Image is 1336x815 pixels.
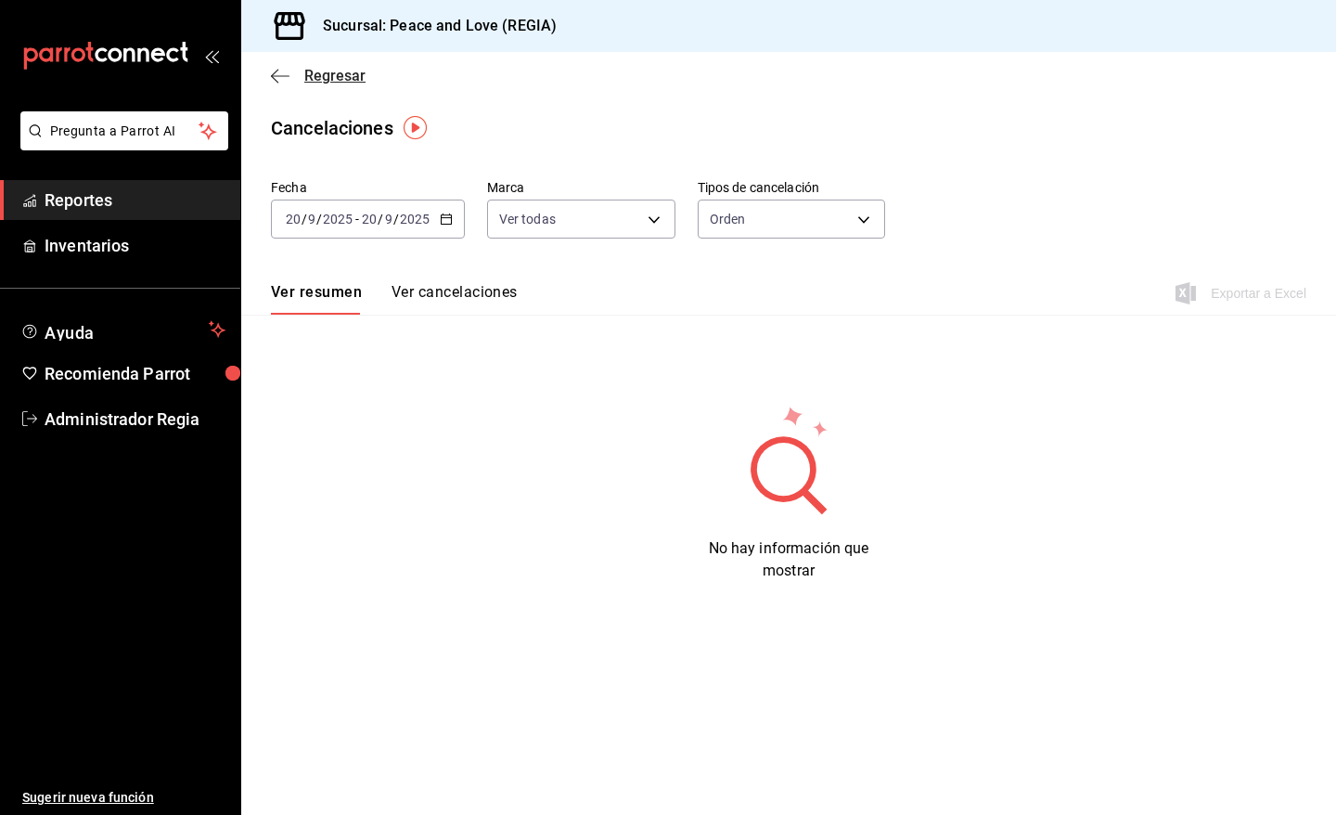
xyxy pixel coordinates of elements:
[50,122,199,141] span: Pregunta a Parrot AI
[271,181,465,194] label: Fecha
[285,212,302,226] input: --
[393,212,399,226] span: /
[308,15,557,37] h3: Sucursal: Peace and Love (REGIA)
[45,233,225,258] span: Inventarios
[316,212,322,226] span: /
[709,539,869,579] span: No hay información que mostrar
[22,788,225,808] span: Sugerir nueva función
[45,361,225,386] span: Recomienda Parrot
[399,212,430,226] input: ----
[13,135,228,154] a: Pregunta a Parrot AI
[204,48,219,63] button: open_drawer_menu
[304,67,366,84] span: Regresar
[355,212,359,226] span: -
[20,111,228,150] button: Pregunta a Parrot AI
[45,407,225,432] span: Administrador Regia
[378,212,383,226] span: /
[45,188,225,213] span: Reportes
[710,210,746,228] span: Orden
[487,181,675,194] label: Marca
[384,212,393,226] input: --
[271,114,393,142] div: Cancelaciones
[271,67,366,84] button: Regresar
[302,212,307,226] span: /
[404,116,427,139] img: Tooltip marker
[307,212,316,226] input: --
[271,283,362,315] button: Ver resumen
[322,212,353,226] input: ----
[45,318,201,341] span: Ayuda
[361,212,378,226] input: --
[392,283,518,315] button: Ver cancelaciones
[271,283,518,315] div: navigation tabs
[499,210,556,228] span: Ver todas
[698,181,886,194] label: Tipos de cancelación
